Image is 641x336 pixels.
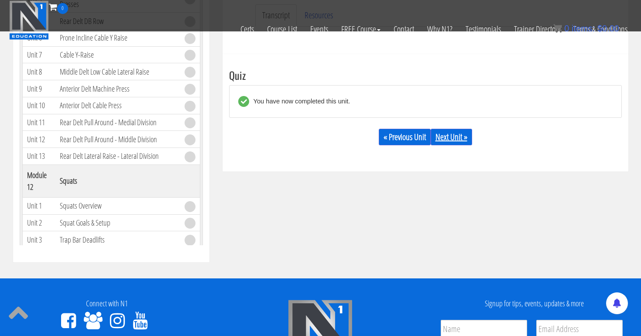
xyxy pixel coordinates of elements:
h4: Signup for tips, events, updates & more [434,299,634,308]
td: Rear Delt Pull Around - Medial Division [55,114,180,131]
td: Trap Bar Deadlifts [55,231,180,248]
a: Why N1? [421,14,459,45]
td: Unit 10 [22,97,55,114]
span: $ [597,24,602,33]
td: Unit 7 [22,46,55,63]
a: Trainer Directory [507,14,567,45]
a: Certs [234,14,261,45]
div: You have now completed this unit. [249,96,350,107]
td: Unit 8 [22,63,55,80]
td: Unit 11 [22,114,55,131]
td: Anterior Delt Cable Press [55,97,180,114]
a: « Previous Unit [379,129,431,145]
a: FREE Course [335,14,387,45]
a: 0 [49,1,68,13]
th: Module 12 [22,165,55,197]
h4: Connect with N1 [7,299,207,308]
span: 0 [564,24,569,33]
td: Unit 13 [22,148,55,165]
span: 0 [57,3,68,14]
td: Middle Delt Low Cable Lateral Raise [55,63,180,80]
a: Contact [387,14,421,45]
td: Squat Goals & Setup [55,214,180,231]
img: n1-education [9,0,49,40]
a: Testimonials [459,14,507,45]
a: Course List [261,14,304,45]
a: Terms & Conditions [567,14,634,45]
th: Squats [55,165,180,197]
td: Unit 9 [22,80,55,97]
bdi: 0.00 [597,24,619,33]
td: Rear Delt Pull Around - Middle Division [55,131,180,148]
h3: Quiz [229,69,622,81]
td: Anterior Delt Machine Press [55,80,180,97]
td: Unit 12 [22,131,55,148]
a: 0 items: $0.00 [553,24,619,33]
td: Unit 3 [22,231,55,248]
img: icon11.png [553,24,562,33]
span: items: [572,24,595,33]
td: Rear Delt Lateral Raise - Lateral Division [55,148,180,165]
td: Unit 2 [22,214,55,231]
td: Squats Overview [55,197,180,214]
td: Cable Y-Raise [55,46,180,63]
a: Next Unit » [431,129,472,145]
a: Events [304,14,335,45]
td: Unit 1 [22,197,55,214]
